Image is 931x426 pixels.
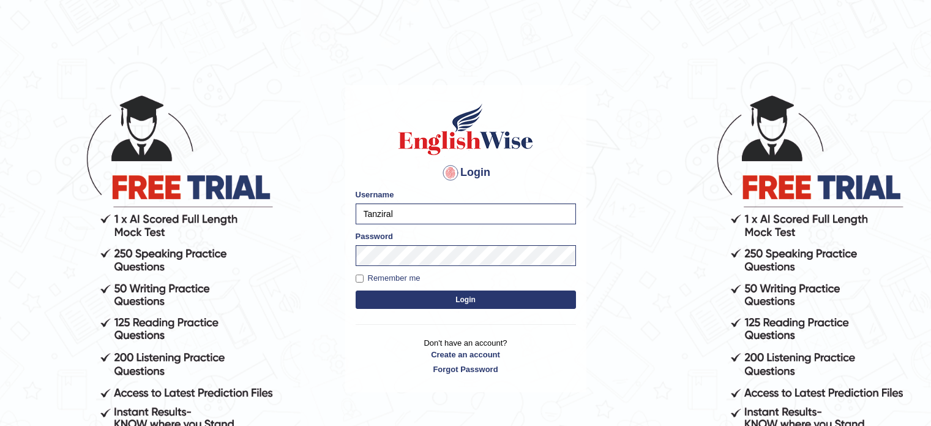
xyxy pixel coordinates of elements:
img: Logo of English Wise sign in for intelligent practice with AI [396,102,536,157]
a: Create an account [356,349,576,360]
button: Login [356,291,576,309]
h4: Login [356,163,576,183]
label: Username [356,189,394,200]
a: Forgot Password [356,363,576,375]
p: Don't have an account? [356,337,576,375]
label: Password [356,230,393,242]
label: Remember me [356,272,421,284]
input: Remember me [356,275,364,283]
